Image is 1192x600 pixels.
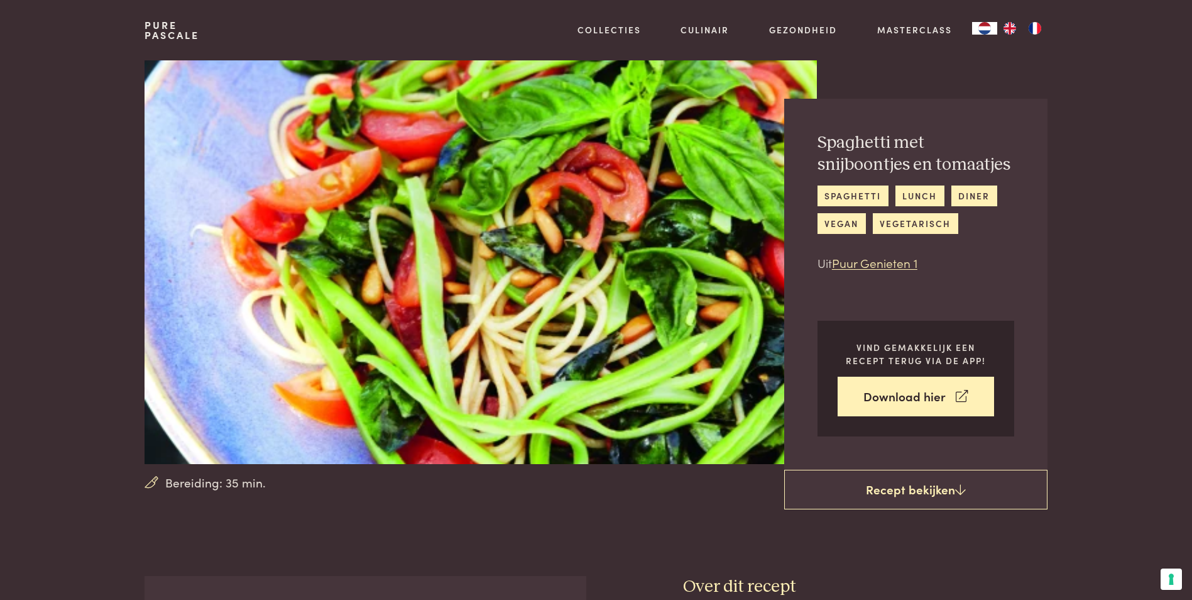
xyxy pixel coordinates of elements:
h3: Over dit recept [683,576,1047,598]
button: Uw voorkeuren voor toestemming voor trackingtechnologieën [1161,569,1182,590]
a: spaghetti [817,186,889,206]
a: Masterclass [877,23,952,36]
a: NL [972,22,997,35]
a: Gezondheid [769,23,837,36]
a: Culinair [681,23,729,36]
a: lunch [895,186,944,206]
a: Collecties [577,23,641,36]
a: FR [1022,22,1047,35]
a: Recept bekijken [784,470,1047,510]
h2: Spaghetti met snijboontjes en tomaatjes [817,132,1014,175]
img: Spaghetti met snijboontjes en tomaatjes [145,60,816,464]
a: diner [951,186,997,206]
aside: Language selected: Nederlands [972,22,1047,35]
p: Uit [817,254,1014,272]
span: Bereiding: 35 min. [165,474,266,492]
a: PurePascale [145,20,199,40]
a: vegan [817,213,866,234]
p: Vind gemakkelijk een recept terug via de app! [838,341,994,367]
a: Download hier [838,377,994,416]
a: EN [997,22,1022,35]
ul: Language list [997,22,1047,35]
a: vegetarisch [873,213,958,234]
a: Puur Genieten 1 [832,254,917,271]
div: Language [972,22,997,35]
